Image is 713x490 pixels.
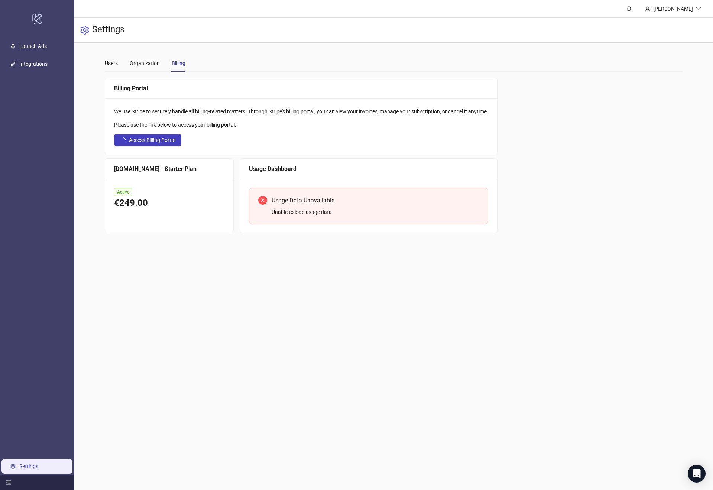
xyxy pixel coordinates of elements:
div: Usage Data Unavailable [272,196,479,205]
span: setting [80,26,89,35]
button: Access Billing Portal [114,134,181,146]
div: Unable to load usage data [272,208,479,216]
span: menu-fold [6,480,11,485]
a: Settings [19,463,38,469]
span: user [645,6,650,12]
div: Please use the link below to access your billing portal: [114,121,488,129]
span: bell [626,6,632,11]
div: [PERSON_NAME] [650,5,696,13]
div: Open Intercom Messenger [688,465,706,483]
span: down [696,6,701,12]
a: Launch Ads [19,43,47,49]
div: Organization [130,59,160,67]
div: Billing [172,59,185,67]
div: €249.00 [114,196,224,210]
span: Access Billing Portal [129,137,175,143]
div: We use Stripe to securely handle all billing-related matters. Through Stripe's billing portal, yo... [114,107,488,116]
div: Billing Portal [114,84,488,93]
h3: Settings [92,24,124,36]
span: close-circle [258,196,267,205]
span: Active [114,188,132,196]
div: Users [105,59,118,67]
a: Integrations [19,61,48,67]
div: Usage Dashboard [249,164,488,173]
span: loading [120,137,126,143]
div: [DOMAIN_NAME] - Starter Plan [114,164,224,173]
